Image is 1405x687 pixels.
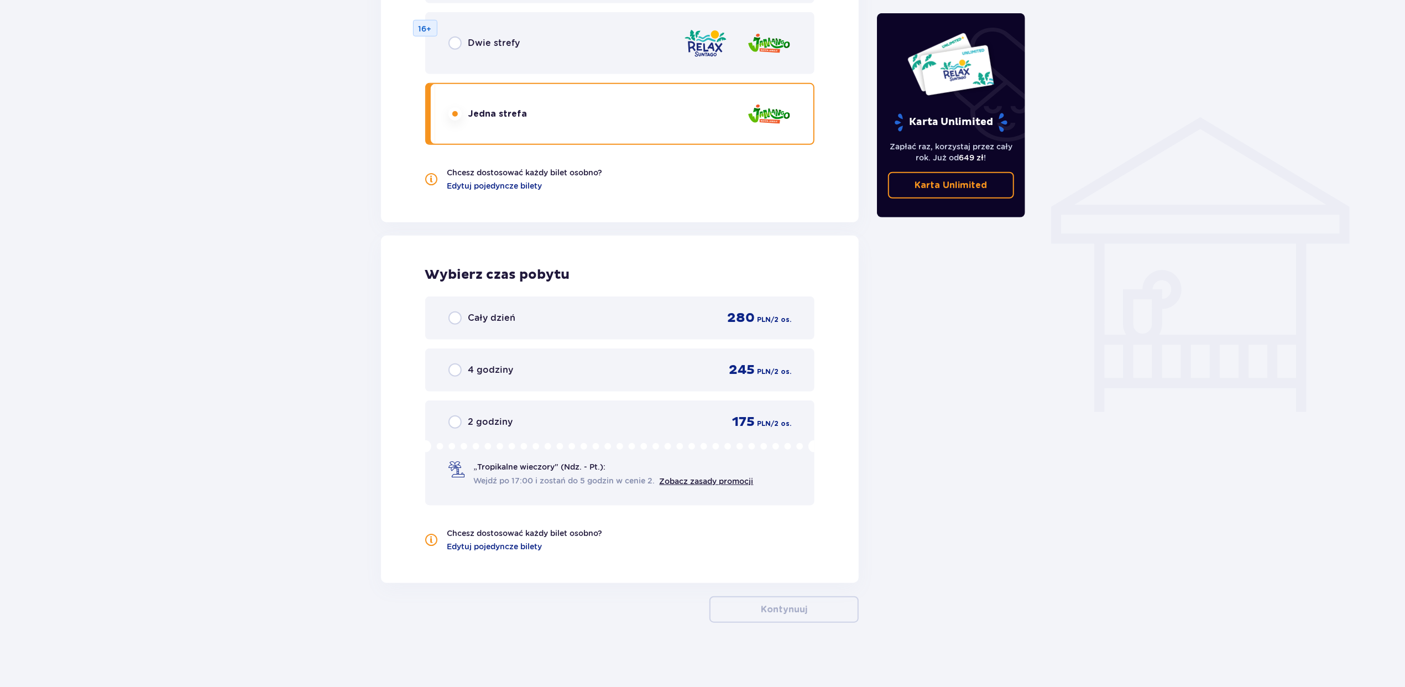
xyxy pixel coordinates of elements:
p: Karta Unlimited [894,113,1009,132]
p: / 2 os. [771,315,791,325]
a: Karta Unlimited [888,172,1014,199]
img: zone logo [683,28,728,59]
p: Chcesz dostosować każdy bilet osobno? [447,528,603,539]
p: Jedna strefa [468,108,527,120]
p: 16+ [419,23,432,34]
p: / 2 os. [771,419,791,429]
img: zone logo [747,28,791,59]
span: Wejdź po 17:00 i zostań do 5 godzin w cenie 2. [474,475,655,486]
p: PLN [757,367,771,377]
p: / 2 os. [771,367,791,377]
p: Karta Unlimited [915,179,987,191]
p: 2 godziny [468,416,513,428]
a: Edytuj pojedyncze bilety [447,180,542,191]
p: Cały dzień [468,312,516,324]
p: 280 [727,310,755,326]
p: PLN [757,419,771,429]
p: Chcesz dostosować każdy bilet osobno? [447,167,603,178]
p: Wybierz czas pobytu [425,267,815,283]
p: Dwie strefy [468,37,520,49]
a: Zobacz zasady promocji [660,477,754,486]
p: Kontynuuj [761,603,807,616]
p: 175 [732,414,755,430]
span: 649 zł [959,153,984,162]
p: 245 [729,362,755,378]
img: zone logo [747,98,791,130]
p: Zapłać raz, korzystaj przez cały rok. Już od ! [888,141,1014,163]
p: 4 godziny [468,364,514,376]
button: Kontynuuj [709,596,859,623]
p: PLN [757,315,771,325]
a: Edytuj pojedyncze bilety [447,541,542,552]
p: „Tropikalne wieczory" (Ndz. - Pt.): [474,461,605,472]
